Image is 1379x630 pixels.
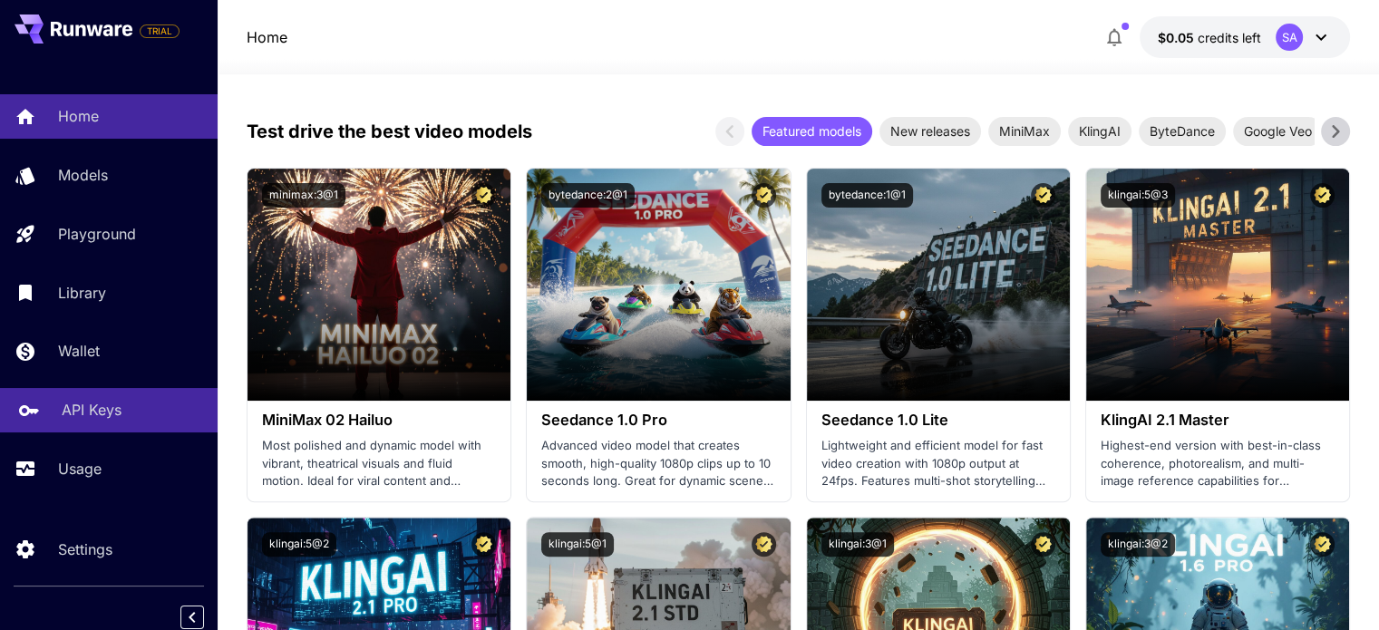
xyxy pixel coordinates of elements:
h3: Seedance 1.0 Pro [541,412,775,429]
p: Playground [58,223,136,245]
div: Google Veo [1233,117,1323,146]
div: ByteDance [1139,117,1226,146]
button: klingai:5@3 [1101,183,1175,208]
button: klingai:5@1 [541,532,614,557]
span: Add your payment card to enable full platform functionality. [140,20,180,42]
p: Library [58,282,106,304]
button: Certified Model – Vetted for best performance and includes a commercial license. [752,183,776,208]
img: alt [1086,169,1349,401]
span: credits left [1198,30,1261,45]
button: klingai:3@1 [821,532,894,557]
nav: breadcrumb [247,26,287,48]
img: alt [248,169,510,401]
button: Certified Model – Vetted for best performance and includes a commercial license. [471,532,496,557]
span: Featured models [752,121,872,141]
span: TRIAL [141,24,179,38]
p: Most polished and dynamic model with vibrant, theatrical visuals and fluid motion. Ideal for vira... [262,437,496,490]
h3: Seedance 1.0 Lite [821,412,1055,429]
span: Google Veo [1233,121,1323,141]
button: Certified Model – Vetted for best performance and includes a commercial license. [1310,532,1335,557]
span: New releases [879,121,981,141]
div: SA [1276,24,1303,51]
button: klingai:3@2 [1101,532,1175,557]
button: Certified Model – Vetted for best performance and includes a commercial license. [471,183,496,208]
p: Usage [58,458,102,480]
p: Highest-end version with best-in-class coherence, photorealism, and multi-image reference capabil... [1101,437,1335,490]
span: KlingAI [1068,121,1131,141]
p: Test drive the best video models [247,118,532,145]
div: Featured models [752,117,872,146]
a: Home [247,26,287,48]
div: $0.05 [1158,28,1261,47]
p: API Keys [62,399,121,421]
button: $0.05SA [1140,16,1350,58]
button: Collapse sidebar [180,606,204,629]
p: Settings [58,538,112,560]
span: ByteDance [1139,121,1226,141]
button: bytedance:1@1 [821,183,913,208]
button: Certified Model – Vetted for best performance and includes a commercial license. [1031,532,1055,557]
p: Advanced video model that creates smooth, high-quality 1080p clips up to 10 seconds long. Great f... [541,437,775,490]
span: MiniMax [988,121,1061,141]
button: Certified Model – Vetted for best performance and includes a commercial license. [1031,183,1055,208]
h3: KlingAI 2.1 Master [1101,412,1335,429]
button: klingai:5@2 [262,532,336,557]
button: minimax:3@1 [262,183,345,208]
img: alt [807,169,1070,401]
img: alt [527,169,790,401]
p: Wallet [58,340,100,362]
button: Certified Model – Vetted for best performance and includes a commercial license. [1310,183,1335,208]
h3: MiniMax 02 Hailuo [262,412,496,429]
div: MiniMax [988,117,1061,146]
div: New releases [879,117,981,146]
span: $0.05 [1158,30,1198,45]
button: Certified Model – Vetted for best performance and includes a commercial license. [752,532,776,557]
p: Home [58,105,99,127]
div: KlingAI [1068,117,1131,146]
p: Lightweight and efficient model for fast video creation with 1080p output at 24fps. Features mult... [821,437,1055,490]
button: bytedance:2@1 [541,183,635,208]
p: Models [58,164,108,186]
